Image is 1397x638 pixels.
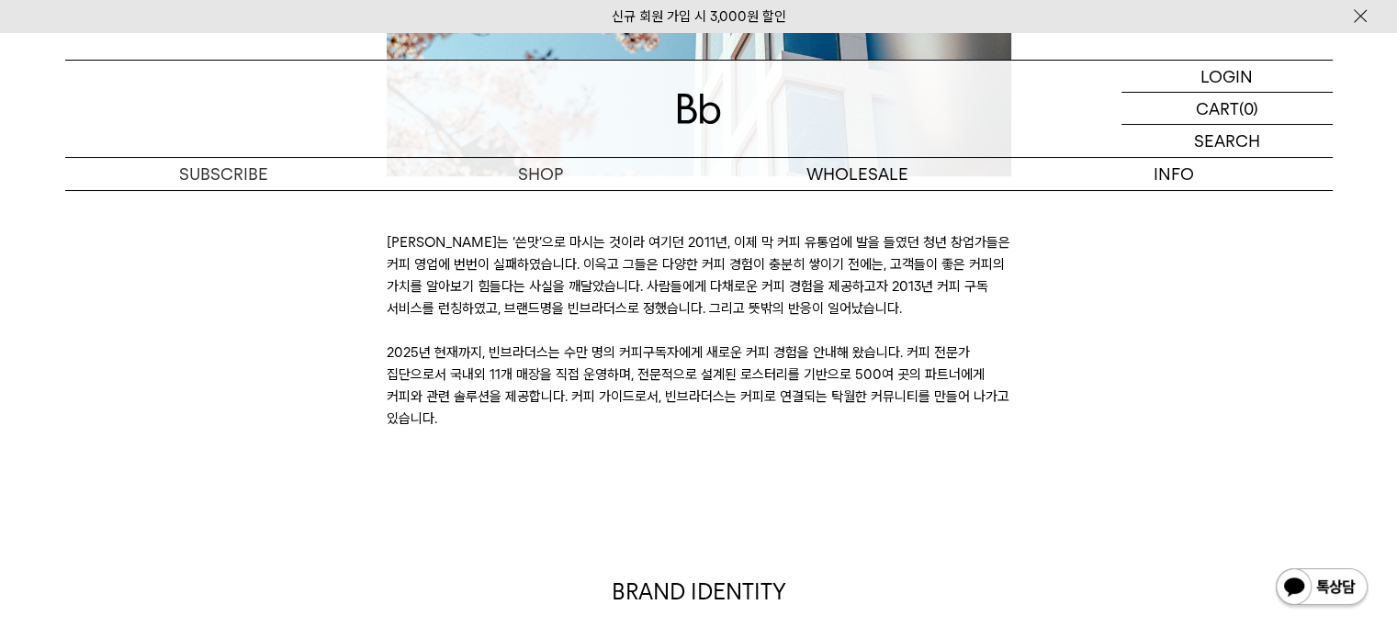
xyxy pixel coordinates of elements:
[699,158,1016,190] p: WHOLESALE
[1121,93,1333,125] a: CART (0)
[1196,93,1239,124] p: CART
[1239,93,1258,124] p: (0)
[677,94,721,124] img: 로고
[1016,158,1333,190] p: INFO
[1194,125,1260,157] p: SEARCH
[1200,61,1253,92] p: LOGIN
[612,8,786,25] a: 신규 회원 가입 시 3,000원 할인
[387,231,1011,430] p: [PERSON_NAME]는 ‘쓴맛’으로 마시는 것이라 여기던 2011년, 이제 막 커피 유통업에 발을 들였던 청년 창업가들은 커피 영업에 번번이 실패하였습니다. 이윽고 그들은...
[382,158,699,190] a: SHOP
[1121,61,1333,93] a: LOGIN
[65,158,382,190] a: SUBSCRIBE
[1274,566,1369,610] img: 카카오톡 채널 1:1 채팅 버튼
[387,576,1011,608] p: BRAND IDENTITY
